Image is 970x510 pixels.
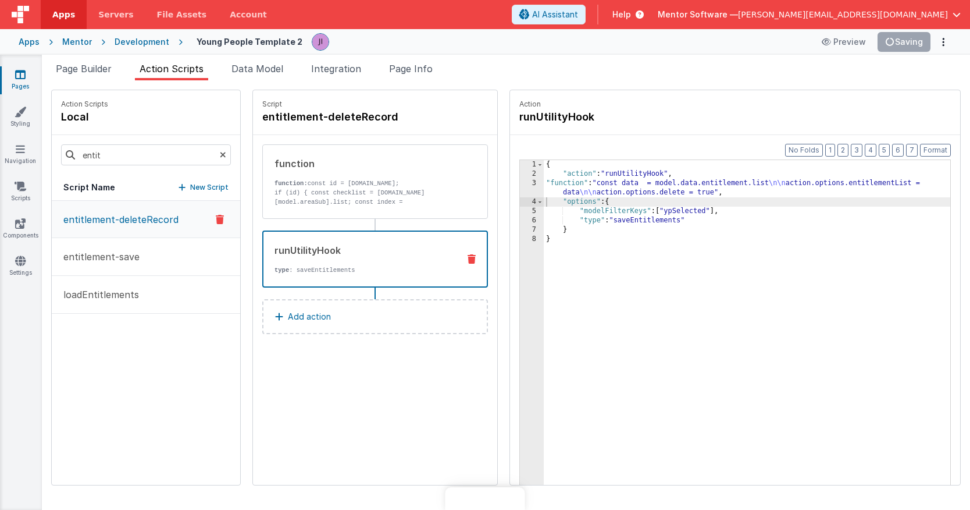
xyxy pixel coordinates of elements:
h4: entitlement-deleteRecord [262,109,437,125]
span: Mentor Software — [658,9,738,20]
span: Servers [98,9,133,20]
button: 2 [837,144,848,157]
button: No Folds [785,144,823,157]
div: Apps [19,36,40,48]
div: 2 [520,169,544,179]
div: 5 [520,207,544,216]
strong: function: [274,180,308,187]
span: Data Model [231,63,283,75]
p: : saveEntitlements [274,265,450,275]
span: Action Scripts [140,63,204,75]
h4: local [61,109,108,125]
p: Action Scripts [61,100,108,109]
button: 7 [906,144,918,157]
input: Search scripts [61,144,231,165]
span: Page Builder [56,63,112,75]
div: runUtilityHook [274,243,450,257]
p: Action [519,100,951,109]
button: New Script [179,182,229,193]
h4: runUtilityHook [519,109,694,125]
span: File Assets [157,9,207,20]
p: Script [262,100,488,109]
span: AI Assistant [532,9,578,20]
img: 6c3d48e323fef8557f0b76cc516e01c7 [312,34,329,50]
div: 4 [520,197,544,207]
div: 1 [520,160,544,169]
p: if (id) { const checklist = [DOMAIN_NAME][model.areaSub].list; const index = checklist.findIndex(... [274,188,450,225]
p: Add action [288,310,331,324]
h5: Script Name [63,182,115,193]
button: Preview [815,33,873,51]
p: const id = [DOMAIN_NAME]; [274,179,450,188]
span: Apps [52,9,75,20]
button: entitlement-save [52,238,240,276]
div: 6 [520,216,544,225]
button: 3 [851,144,862,157]
span: Help [612,9,631,20]
div: Development [115,36,169,48]
button: entitlement-deleteRecord [52,201,240,238]
button: 5 [879,144,890,157]
p: New Script [190,182,229,193]
button: AI Assistant [512,5,586,24]
span: [PERSON_NAME][EMAIL_ADDRESS][DOMAIN_NAME] [738,9,948,20]
span: Integration [311,63,361,75]
button: Mentor Software — [PERSON_NAME][EMAIL_ADDRESS][DOMAIN_NAME] [658,9,961,20]
div: function [274,157,450,171]
button: Add action [262,299,488,334]
div: 8 [520,235,544,244]
div: 7 [520,225,544,235]
strong: type [274,267,289,274]
button: 1 [825,144,835,157]
div: Mentor [62,36,92,48]
button: loadEntitlements [52,276,240,314]
button: Saving [878,32,931,52]
button: Options [935,34,951,50]
p: entitlement-save [56,250,140,264]
button: 4 [865,144,876,157]
p: entitlement-deleteRecord [56,212,179,226]
button: Format [920,144,951,157]
p: loadEntitlements [56,288,139,302]
button: 6 [892,144,904,157]
h4: Young People Template 2 [197,37,302,46]
span: Page Info [389,63,433,75]
div: 3 [520,179,544,197]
